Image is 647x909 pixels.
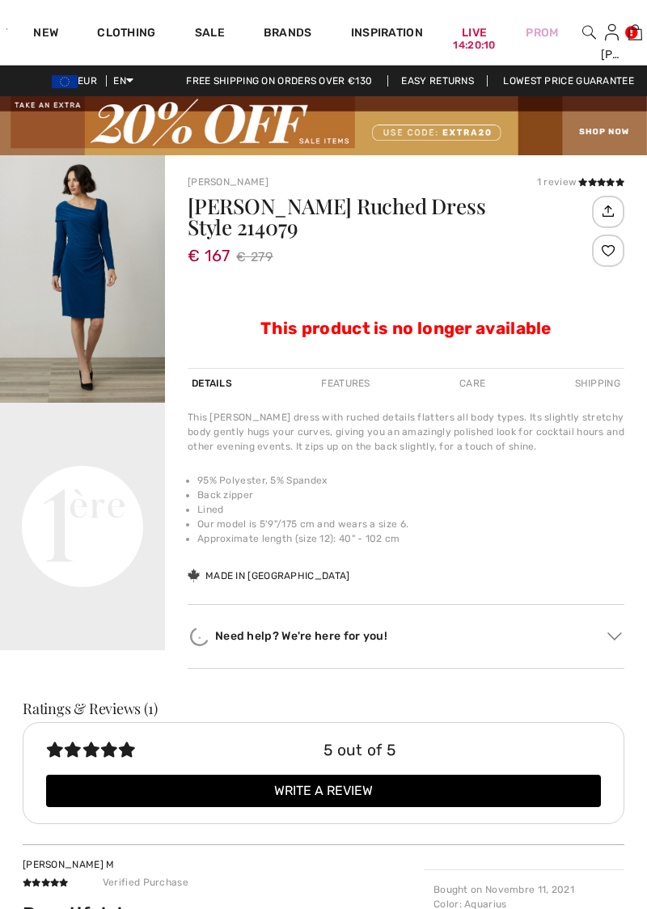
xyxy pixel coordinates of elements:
a: Lowest Price Guarantee [490,75,647,87]
img: search the website [582,23,596,42]
span: € 167 [188,230,230,265]
a: Easy Returns [387,75,488,87]
span: [PERSON_NAME] M [23,859,115,870]
div: Care [455,369,489,398]
div: 1 review [537,175,624,189]
span: € 279 [236,245,273,269]
li: 95% Polyester, 5% Spandex [197,473,624,488]
a: Sign In [605,24,619,40]
div: Made in [GEOGRAPHIC_DATA] [188,569,350,583]
div: [PERSON_NAME] [601,46,623,63]
div: 14:20:10 [453,38,495,53]
div: 5 out of 5 [323,739,601,763]
div: Features [317,369,374,398]
img: Arrow2.svg [607,632,622,641]
img: 1ère Avenue [6,13,7,45]
span: EN [113,75,133,87]
div: This [PERSON_NAME] dress with ruched details flatters all body types. Its slightly stretchy body ... [188,410,624,454]
button: Write a review [46,775,601,807]
li: Lined [197,502,624,517]
div: Details [188,369,236,398]
a: Free shipping on orders over €130 [173,75,385,87]
span: Verified Purchase [87,873,205,892]
img: My Info [605,23,619,42]
a: 0 [624,23,646,42]
h3: Ratings & Reviews (1) [23,701,624,716]
div: Need help? We're here for you! [188,624,624,649]
a: New [33,26,58,43]
img: Euro [52,75,78,88]
a: Prom [526,24,558,41]
a: [PERSON_NAME] [188,176,269,188]
a: Live14:20:10 [462,24,487,41]
h1: [PERSON_NAME] Ruched Dress Style 214079 [188,196,588,238]
div: Shipping [571,369,624,398]
a: Clothing [97,26,155,43]
a: Sale [195,26,225,43]
p: Bought on Novembre 11, 2021 [433,882,615,897]
img: Share [594,197,621,225]
li: Our model is 5'9"/175 cm and wears a size 6. [197,517,624,531]
span: EUR [52,75,104,87]
div: This product is no longer available [188,273,624,341]
li: Approximate length (size 12): 40" - 102 cm [197,531,624,546]
img: My Bag [628,23,642,42]
a: Brands [264,26,312,43]
li: Back zipper [197,488,624,502]
span: Inspiration [351,26,423,43]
